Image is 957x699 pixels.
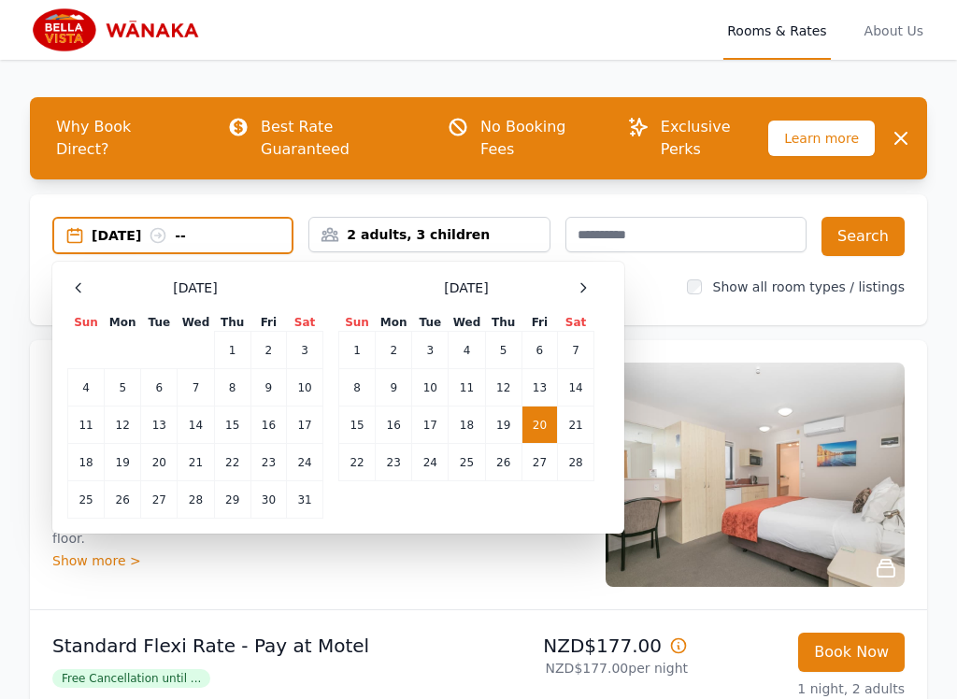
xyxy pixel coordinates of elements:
td: 21 [178,444,214,481]
td: 6 [141,369,178,407]
td: 8 [339,369,376,407]
span: Learn more [768,121,875,156]
td: 28 [558,444,594,481]
th: Sat [287,314,323,332]
th: Mon [376,314,412,332]
td: 24 [287,444,323,481]
th: Wed [449,314,485,332]
td: 1 [214,332,250,369]
td: 26 [485,444,521,481]
span: [DATE] [444,278,488,297]
td: 10 [287,369,323,407]
th: Sun [68,314,105,332]
td: 3 [412,332,449,369]
button: Search [821,217,905,256]
th: Fri [250,314,286,332]
th: Sun [339,314,376,332]
td: 2 [250,332,286,369]
img: Bella Vista Wanaka [30,7,209,52]
th: Thu [214,314,250,332]
td: 20 [141,444,178,481]
td: 13 [521,369,557,407]
th: Wed [178,314,214,332]
p: Standard Flexi Rate - Pay at Motel [52,633,471,659]
td: 22 [339,444,376,481]
td: 17 [287,407,323,444]
td: 18 [449,407,485,444]
td: 31 [287,481,323,519]
th: Tue [412,314,449,332]
td: 9 [376,369,412,407]
td: 8 [214,369,250,407]
th: Mon [105,314,141,332]
td: 1 [339,332,376,369]
div: 2 adults, 3 children [309,225,549,244]
span: Why Book Direct? [41,108,197,168]
p: NZD$177.00 [486,633,688,659]
td: 14 [178,407,214,444]
td: 23 [376,444,412,481]
td: 3 [287,332,323,369]
span: Free Cancellation until ... [52,669,210,688]
button: Book Now [798,633,905,672]
td: 22 [214,444,250,481]
td: 28 [178,481,214,519]
td: 2 [376,332,412,369]
td: 27 [521,444,557,481]
td: 5 [105,369,141,407]
td: 12 [105,407,141,444]
td: 26 [105,481,141,519]
p: Best Rate Guaranteed [261,116,417,161]
td: 29 [214,481,250,519]
td: 7 [558,332,594,369]
td: 23 [250,444,286,481]
td: 20 [521,407,557,444]
td: 21 [558,407,594,444]
td: 7 [178,369,214,407]
th: Thu [485,314,521,332]
td: 6 [521,332,557,369]
th: Fri [521,314,557,332]
label: Show all room types / listings [713,279,905,294]
td: 25 [68,481,105,519]
td: 12 [485,369,521,407]
td: 10 [412,369,449,407]
td: 4 [449,332,485,369]
td: 9 [250,369,286,407]
p: NZD$177.00 per night [486,659,688,678]
td: 4 [68,369,105,407]
td: 11 [68,407,105,444]
td: 19 [105,444,141,481]
div: [DATE] -- [92,226,292,245]
td: 13 [141,407,178,444]
td: 18 [68,444,105,481]
td: 19 [485,407,521,444]
td: 15 [214,407,250,444]
td: 5 [485,332,521,369]
th: Sat [558,314,594,332]
td: 16 [376,407,412,444]
td: 16 [250,407,286,444]
p: Exclusive Perks [661,116,768,161]
p: No Booking Fees [480,116,597,161]
td: 14 [558,369,594,407]
span: [DATE] [173,278,217,297]
p: 1 night, 2 adults [703,679,905,698]
td: 27 [141,481,178,519]
td: 15 [339,407,376,444]
td: 24 [412,444,449,481]
div: Show more > [52,551,583,570]
td: 30 [250,481,286,519]
th: Tue [141,314,178,332]
td: 11 [449,369,485,407]
td: 25 [449,444,485,481]
td: 17 [412,407,449,444]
